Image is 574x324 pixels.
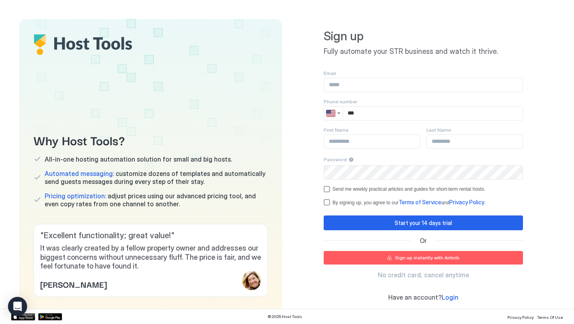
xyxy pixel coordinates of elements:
[324,127,348,133] span: First Name
[267,314,302,319] span: © 2025 Host Tools
[427,127,451,133] span: Last Name
[324,47,523,56] span: Fully automate your STR business and watch it thrive.
[324,29,523,44] span: Sign up
[45,170,114,178] span: Automated messaging:
[395,219,452,227] div: Start your 14 days trial
[324,186,523,192] div: optOut
[332,186,486,192] div: Send me weekly practical articles and guides for short-term rental hosts.
[8,297,27,316] div: Open Intercom Messenger
[324,156,347,162] span: Password
[33,131,268,149] span: Why Host Tools?
[324,215,523,230] button: Start your 14 days trial
[537,315,563,320] span: Terms Of Use
[324,199,523,206] div: termsPrivacy
[40,278,107,290] span: [PERSON_NAME]
[40,231,261,241] span: " Excellent functionality; great value! "
[449,200,484,205] a: Privacy Policy
[45,155,232,163] span: All-in-one hosting automation solution for small and big hosts.
[332,199,486,206] div: By signing up, you agree to our and .
[45,192,106,200] span: Pricing optimization:
[395,254,460,261] div: Sign up instantly with Airbnb
[507,312,534,321] a: Privacy Policy
[324,78,523,92] input: Input Field
[40,244,261,271] span: It was clearly created by a fellow property owner and addresses our biggest concerns without unne...
[343,107,523,120] input: Input Field
[242,271,261,290] div: profile
[324,251,523,265] button: Sign up instantly with Airbnb
[324,166,523,179] input: Input Field
[324,107,342,120] button: Country selector
[324,135,420,148] input: Input Field
[38,313,62,320] a: Google Play Store
[324,99,357,105] span: Phone number
[11,313,35,320] a: App Store
[378,271,469,279] span: No credit card, cancel anytime
[442,293,458,302] a: Login
[45,170,268,186] span: customize dozens of templates and automatically send guests messages during every step of their s...
[427,135,523,148] input: Input Field
[45,192,268,208] span: adjust prices using our advanced pricing tool, and even copy rates from one channel to another.
[399,200,441,205] a: Terms of Service
[537,312,563,321] a: Terms Of Use
[420,237,427,245] span: Or
[388,293,442,301] span: Have an account?
[507,315,534,320] span: Privacy Policy
[324,70,336,76] span: Email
